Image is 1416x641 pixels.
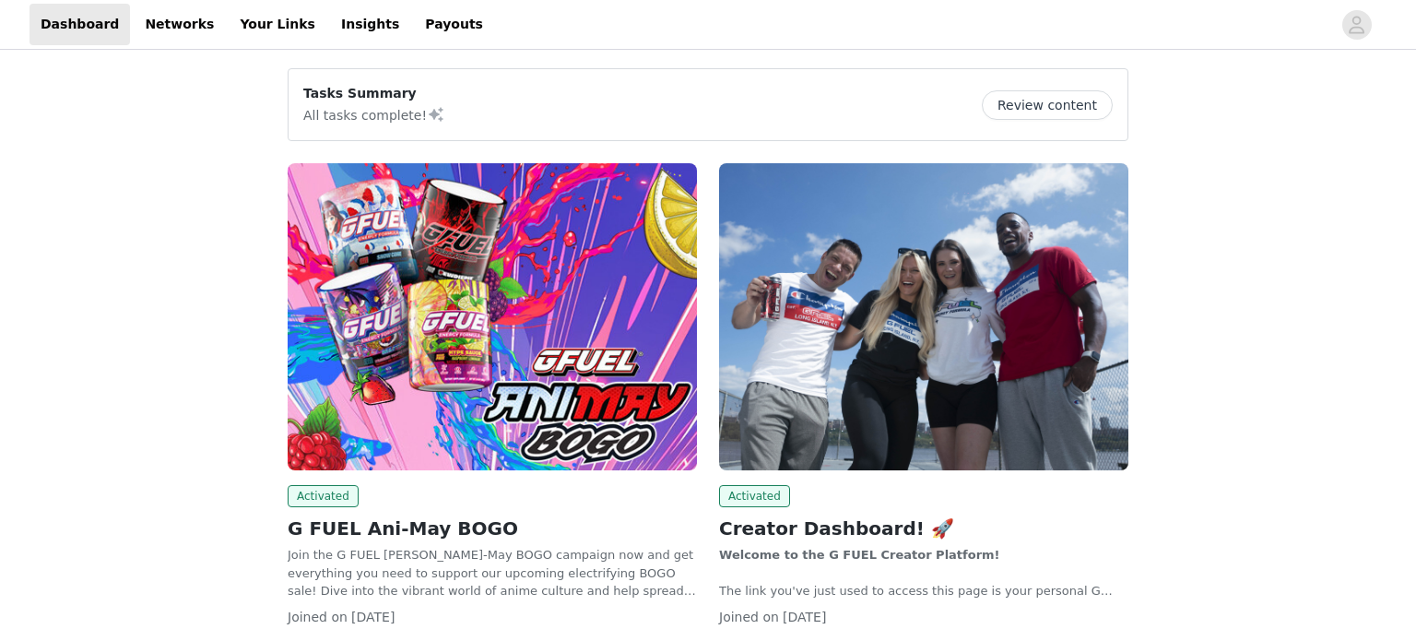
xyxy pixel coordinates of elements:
[303,103,445,125] p: All tasks complete!
[351,610,395,624] span: [DATE]
[719,515,1128,542] h2: Creator Dashboard! 🚀
[982,90,1113,120] button: Review content
[134,4,225,45] a: Networks
[229,4,326,45] a: Your Links
[719,485,790,507] span: Activated
[288,515,697,542] h2: G FUEL Ani-May BOGO
[414,4,494,45] a: Payouts
[29,4,130,45] a: Dashboard
[719,610,779,624] span: Joined on
[783,610,826,624] span: [DATE]
[719,548,1000,562] strong: Welcome to the G FUEL Creator Platform!
[303,84,445,103] p: Tasks Summary
[719,582,1128,600] p: The link you've just used to access this page is your personal G FUEL command center. It's your g...
[330,4,410,45] a: Insights
[288,485,359,507] span: Activated
[288,163,697,470] img: G FUEL
[288,546,697,600] p: Join the G FUEL [PERSON_NAME]-May BOGO campaign now and get everything you need to support our up...
[719,163,1128,470] img: G FUEL
[1348,10,1365,40] div: avatar
[288,610,348,624] span: Joined on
